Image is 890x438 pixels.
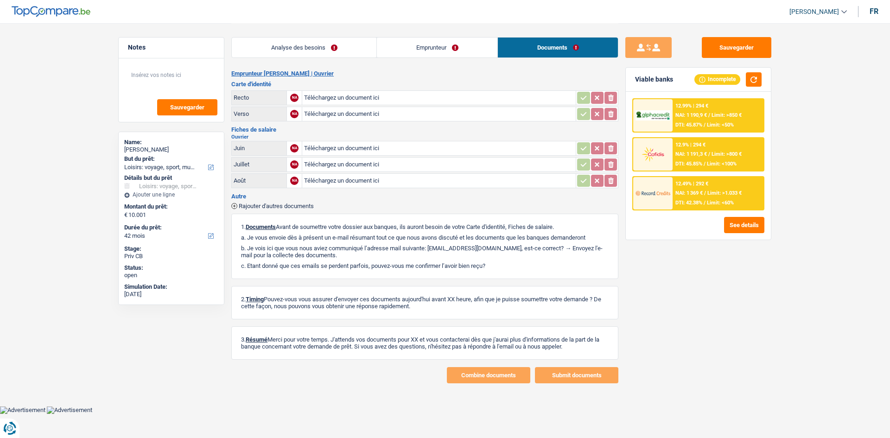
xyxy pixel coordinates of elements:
[636,110,670,121] img: AlphaCredit
[124,253,218,260] div: Priv CB
[234,161,285,168] div: Juillet
[704,161,706,167] span: /
[124,211,127,219] span: €
[128,44,215,51] h5: Notes
[124,291,218,298] div: [DATE]
[231,81,618,87] h3: Carte d'identité
[712,151,742,157] span: Limit: >800 €
[241,234,609,241] p: a. Je vous envoie dès à présent un e-mail résumant tout ce que nous avons discuté et les doc...
[231,203,314,209] button: Rajouter d'autres documents
[170,104,204,110] span: Sauvegarder
[377,38,497,57] a: Emprunteur
[231,134,618,140] h2: Ouvrier
[675,112,707,118] span: NAI: 1 190,9 €
[124,245,218,253] div: Stage:
[675,200,702,206] span: DTI: 42.38%
[290,94,299,102] div: NA
[675,181,708,187] div: 12.49% | 292 €
[870,7,878,16] div: fr
[231,127,618,133] h3: Fiches de salaire
[12,6,90,17] img: TopCompare Logo
[675,190,703,196] span: NAI: 1 369 €
[290,160,299,169] div: NA
[635,76,673,83] div: Viable banks
[124,283,218,291] div: Simulation Date:
[712,112,742,118] span: Limit: >850 €
[124,203,216,210] label: Montant du prêt:
[636,146,670,163] img: Cofidis
[782,4,847,19] a: [PERSON_NAME]
[707,122,734,128] span: Limit: <50%
[702,37,771,58] button: Sauvegarder
[290,177,299,185] div: NA
[290,144,299,152] div: NA
[675,151,707,157] span: NAI: 1 191,3 €
[704,122,706,128] span: /
[239,203,314,209] span: Rajouter d'autres documents
[124,174,218,182] div: Détails but du prêt
[234,177,285,184] div: Août
[234,94,285,101] div: Recto
[47,406,92,414] img: Advertisement
[675,122,702,128] span: DTI: 45.87%
[246,223,276,230] span: Documents
[231,70,618,77] h2: Emprunteur [PERSON_NAME] | Ouvrier
[234,145,285,152] div: Juin
[707,200,734,206] span: Limit: <60%
[447,367,530,383] button: Combine documents
[231,193,618,199] h3: Autre
[241,296,609,310] p: 2. Pouvez-vous vous assurer d'envoyer ces documents aujourd'hui avant XX heure, afin que je puiss...
[675,142,706,148] div: 12.9% | 294 €
[124,264,218,272] div: Status:
[708,151,710,157] span: /
[124,146,218,153] div: [PERSON_NAME]
[707,190,742,196] span: Limit: >1.033 €
[290,110,299,118] div: NA
[707,161,737,167] span: Limit: <100%
[498,38,618,57] a: Documents
[636,184,670,202] img: Record Credits
[246,336,267,343] span: Résumé
[232,38,376,57] a: Analyse des besoins
[241,245,609,259] p: b. Je vois ici que vous nous aviez communiqué l’adresse mail suivante: [EMAIL_ADDRESS][DOMAIN_NA...
[234,110,285,117] div: Verso
[789,8,839,16] span: [PERSON_NAME]
[157,99,217,115] button: Sauvegarder
[241,262,609,269] p: c. Etant donné que ces emails se perdent parfois, pouvez-vous me confirmer l’avoir bien reçu?
[124,191,218,198] div: Ajouter une ligne
[704,200,706,206] span: /
[675,103,708,109] div: 12.99% | 294 €
[535,367,618,383] button: Submit documents
[694,74,740,84] div: Incomplete
[724,217,764,233] button: See details
[241,336,609,350] p: 3. Merci pour votre temps. J'attends vos documents pour XX et vous contacterai dès que j'aurai p...
[124,272,218,279] div: open
[704,190,706,196] span: /
[708,112,710,118] span: /
[124,155,216,163] label: But du prêt:
[241,223,609,230] p: 1. Avant de soumettre votre dossier aux banques, ils auront besoin de votre Carte d'identité, Fic...
[675,161,702,167] span: DTI: 45.85%
[246,296,264,303] span: Timing
[124,139,218,146] div: Name:
[124,224,216,231] label: Durée du prêt:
